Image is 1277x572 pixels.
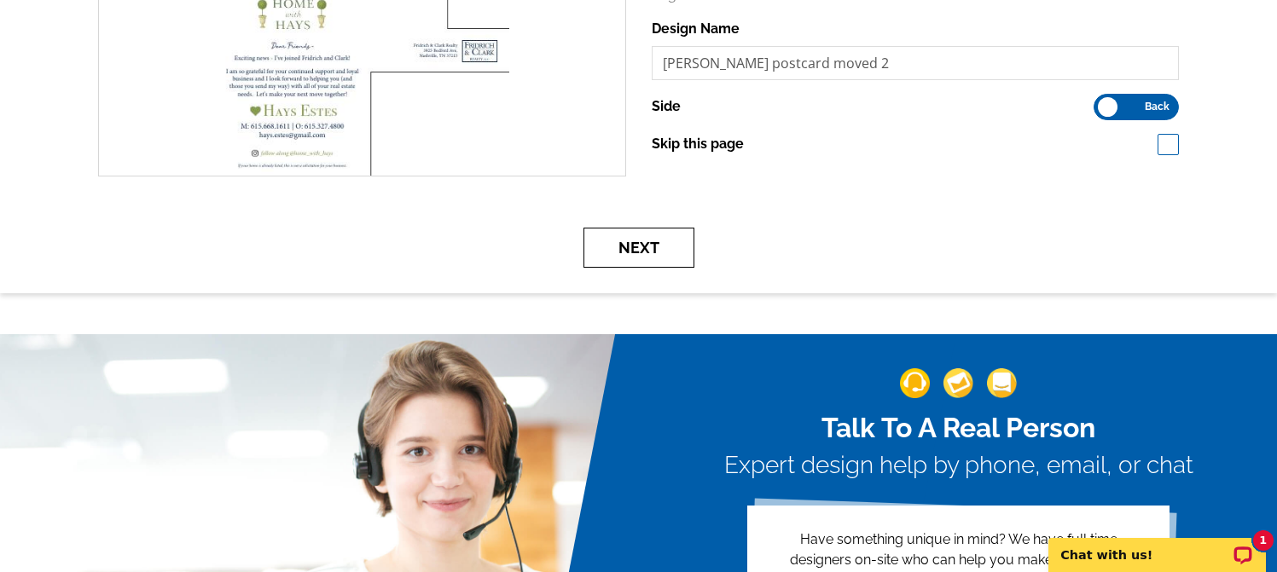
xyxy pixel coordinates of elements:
h3: Expert design help by phone, email, or chat [724,451,1193,480]
label: Design Name [652,19,740,39]
img: support-img-1.png [900,368,930,398]
input: File Name [652,46,1180,80]
img: support-img-3_1.png [987,368,1017,398]
iframe: LiveChat chat widget [1037,518,1277,572]
label: Side [652,96,681,117]
span: Back [1145,102,1170,111]
label: Skip this page [652,134,744,154]
img: support-img-2.png [943,368,973,398]
h2: Talk To A Real Person [724,412,1193,444]
button: Next [583,228,694,268]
